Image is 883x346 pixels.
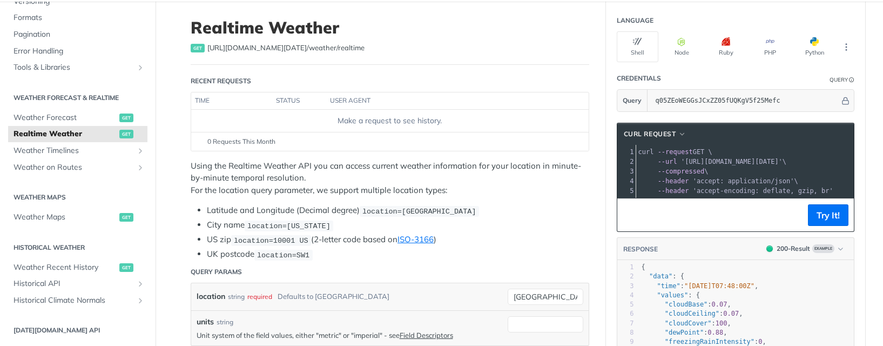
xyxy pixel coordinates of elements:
div: 3 [617,282,634,291]
button: 200200-ResultExample [761,243,848,254]
span: Weather on Routes [14,162,133,173]
span: 0.07 [712,301,727,308]
span: "freezingRainIntensity" [665,338,754,345]
span: "[DATE]T07:48:00Z" [684,282,754,290]
button: PHP [750,31,791,62]
label: location [197,289,225,304]
th: status [272,92,326,110]
div: Recent Requests [191,76,251,86]
span: Query [623,96,642,105]
span: : , [642,310,743,317]
span: : , [642,329,727,336]
span: GET \ [638,148,712,156]
span: 0 Requests This Month [207,137,275,147]
span: "cloudBase" [665,301,707,308]
div: QueryInformation [830,76,854,84]
button: Ruby [705,31,747,62]
button: Show subpages for Historical API [136,280,145,288]
div: 5 [617,300,634,309]
span: --compressed [658,168,705,175]
a: Weather on RoutesShow subpages for Weather on Routes [8,159,147,176]
div: required [247,289,272,304]
div: 1 [617,147,636,157]
a: ISO-3166 [397,234,434,244]
span: "time" [657,282,680,290]
div: 4 [617,291,634,300]
span: Error Handling [14,46,145,57]
button: Node [661,31,703,62]
span: get [119,114,133,122]
span: https://api.tomorrow.io/v4/weather/realtime [207,43,365,54]
h2: Weather Maps [8,192,147,202]
div: Query [830,76,848,84]
div: 4 [617,176,636,186]
th: time [191,92,272,110]
button: RESPONSE [623,244,658,255]
span: curl [638,148,654,156]
span: Historical API [14,278,133,289]
span: Historical Climate Normals [14,295,133,306]
div: 8 [617,328,634,337]
span: 0.07 [723,310,739,317]
span: Realtime Weather [14,129,117,139]
a: Field Descriptors [400,331,453,340]
span: : { [642,291,700,299]
a: Weather Forecastget [8,110,147,126]
span: \ [638,177,798,185]
span: location=SW1 [257,251,309,259]
button: Shell [617,31,658,62]
p: Using the Realtime Weather API you can access current weather information for your location in mi... [191,160,589,197]
span: get [119,213,133,222]
span: Example [812,244,834,253]
button: Hide [840,95,851,106]
span: Weather Recent History [14,262,117,273]
span: Weather Maps [14,212,117,223]
span: 0.88 [707,329,723,336]
h2: Weather Forecast & realtime [8,93,147,103]
div: Credentials [617,74,661,83]
div: Make a request to see history. [195,115,584,127]
li: Latitude and Longitude (Decimal degree) [207,204,589,217]
li: UK postcode [207,248,589,261]
span: "cloudCover" [665,320,712,327]
span: Tools & Libraries [14,62,133,73]
button: Show subpages for Historical Climate Normals [136,296,145,305]
a: Formats [8,10,147,26]
span: : { [642,272,685,280]
span: 'accept-encoding: deflate, gzip, br' [693,187,833,195]
div: Query Params [191,267,242,277]
span: get [119,263,133,272]
a: Realtime Weatherget [8,126,147,142]
button: More Languages [838,39,854,55]
button: Show subpages for Weather on Routes [136,163,145,172]
a: Weather Mapsget [8,209,147,225]
h2: Historical Weather [8,243,147,252]
span: location=10001 US [234,236,308,244]
button: Show subpages for Weather Timelines [136,147,145,155]
span: 0 [758,338,762,345]
p: Unit system of the field values, either "metric" or "imperial" - see [197,330,502,340]
a: Weather TimelinesShow subpages for Weather Timelines [8,143,147,159]
div: 3 [617,167,636,176]
span: location=[GEOGRAPHIC_DATA] [362,207,476,215]
div: string [217,317,233,327]
label: units [197,316,214,328]
span: Formats [14,12,145,23]
span: "data" [649,272,672,280]
a: Error Handling [8,43,147,59]
button: cURL Request [620,129,690,139]
div: string [228,289,245,304]
button: Python [794,31,835,62]
svg: More ellipsis [841,42,851,52]
div: 7 [617,319,634,328]
span: 100 [716,320,727,327]
span: \ [638,158,787,165]
span: Pagination [14,29,145,40]
div: 2 [617,157,636,167]
a: Pagination [8,26,147,43]
li: US zip (2-letter code based on ) [207,234,589,246]
div: 1 [617,263,634,272]
input: apikey [650,90,840,111]
span: "dewPoint" [665,329,704,336]
span: Weather Timelines [14,145,133,156]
